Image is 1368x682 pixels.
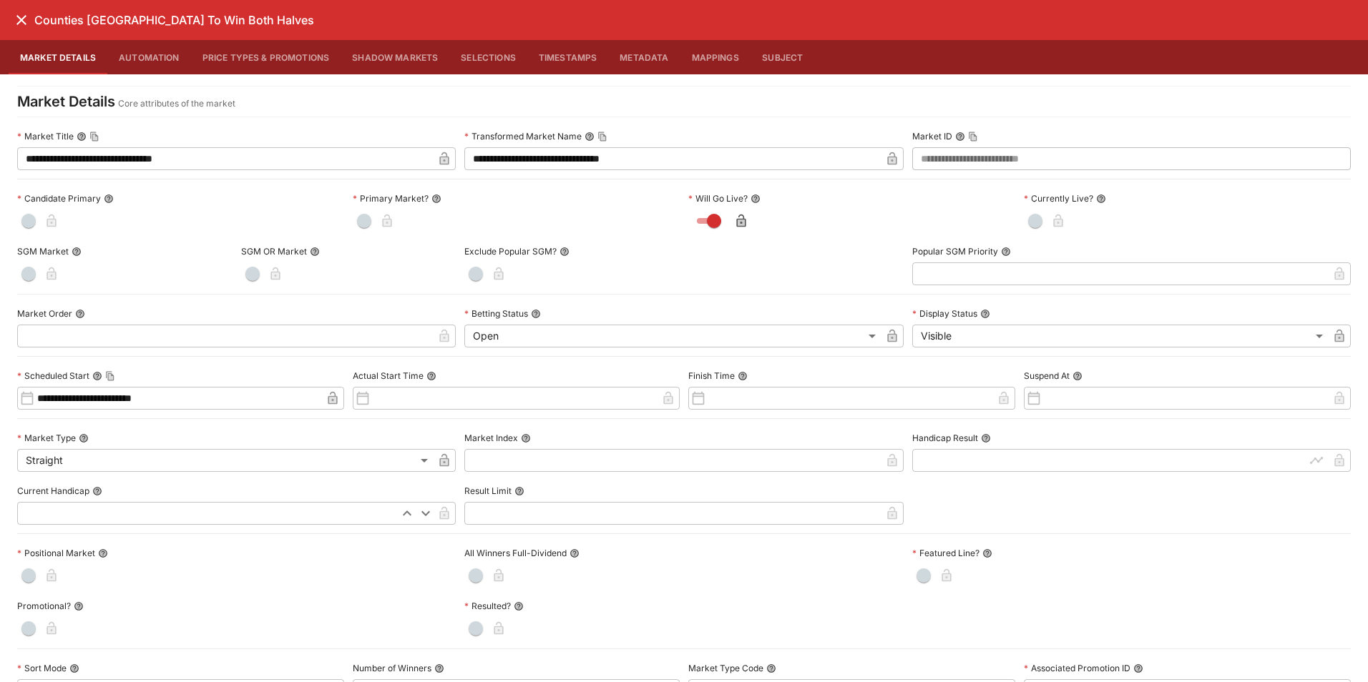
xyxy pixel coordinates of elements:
button: Associated Promotion ID [1133,663,1143,673]
button: Handicap Result [981,433,991,443]
button: Result Limit [514,486,524,496]
button: Market Type [79,433,89,443]
button: Market IDCopy To Clipboard [955,132,965,142]
p: Market Type Code [688,662,763,674]
p: All Winners Full-Dividend [464,547,567,559]
button: Price Types & Promotions [191,40,341,74]
button: Current Handicap [92,486,102,496]
button: All Winners Full-Dividend [570,548,580,558]
p: Will Go Live? [688,192,748,204]
button: Market Type Code [766,663,776,673]
p: Scheduled Start [17,370,89,382]
button: close [9,7,34,33]
p: Actual Start Time [353,370,424,382]
p: Market ID [912,130,952,142]
p: Transformed Market Name [464,130,582,142]
h4: Market Details [17,92,115,111]
button: Market TitleCopy To Clipboard [77,132,87,142]
button: Resulted? [514,601,524,611]
p: Finish Time [688,370,735,382]
p: Positional Market [17,547,95,559]
button: Transformed Market NameCopy To Clipboard [585,132,595,142]
button: Mappings [680,40,751,74]
button: Market Order [75,309,85,319]
h6: Counties [GEOGRAPHIC_DATA] To Win Both Halves [34,13,314,28]
p: Number of Winners [353,662,431,674]
button: Copy To Clipboard [968,132,978,142]
button: Candidate Primary [104,194,114,204]
p: Resulted? [464,600,511,612]
div: Straight [17,449,433,472]
button: Suspend At [1073,371,1083,381]
button: SGM OR Market [310,247,320,257]
div: Visible [912,325,1328,347]
button: Positional Market [98,548,108,558]
p: Suspend At [1024,370,1070,382]
p: Primary Market? [353,192,429,204]
p: Promotional? [17,600,71,612]
div: Open [464,325,880,347]
button: Number of Winners [434,663,444,673]
button: Betting Status [531,309,541,319]
p: Associated Promotion ID [1024,662,1130,674]
button: Timestamps [527,40,609,74]
p: Result Limit [464,485,512,497]
button: Display Status [980,309,990,319]
p: Betting Status [464,307,528,320]
button: Finish Time [738,371,748,381]
button: SGM Market [72,247,82,257]
p: Display Status [912,307,977,320]
p: Core attributes of the market [118,97,235,111]
button: Copy To Clipboard [89,132,99,142]
button: Popular SGM Priority [1001,247,1011,257]
p: Featured Line? [912,547,979,559]
button: Shadow Markets [341,40,449,74]
p: Market Title [17,130,74,142]
p: Currently Live? [1024,192,1093,204]
p: Handicap Result [912,432,978,444]
button: Market Index [521,433,531,443]
button: Exclude Popular SGM? [560,247,570,257]
button: Selections [449,40,527,74]
button: Automation [107,40,191,74]
button: Currently Live? [1096,194,1106,204]
button: Subject [751,40,815,74]
button: Scheduled StartCopy To Clipboard [92,371,102,381]
button: Will Go Live? [751,194,761,204]
button: Sort Mode [69,663,79,673]
p: Market Index [464,432,518,444]
button: Copy To Clipboard [597,132,607,142]
p: SGM Market [17,245,69,257]
p: Popular SGM Priority [912,245,998,257]
p: Market Type [17,432,76,444]
p: Sort Mode [17,662,67,674]
button: Copy To Clipboard [105,371,115,381]
button: Market Details [9,40,107,74]
p: SGM OR Market [241,245,307,257]
p: Candidate Primary [17,192,101,204]
p: Market Order [17,307,72,320]
p: Exclude Popular SGM? [464,245,557,257]
button: Metadata [608,40,680,74]
button: Primary Market? [431,194,441,204]
button: Featured Line? [982,548,992,558]
p: Current Handicap [17,485,89,497]
button: Promotional? [74,601,84,611]
button: Actual Start Time [426,371,436,381]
